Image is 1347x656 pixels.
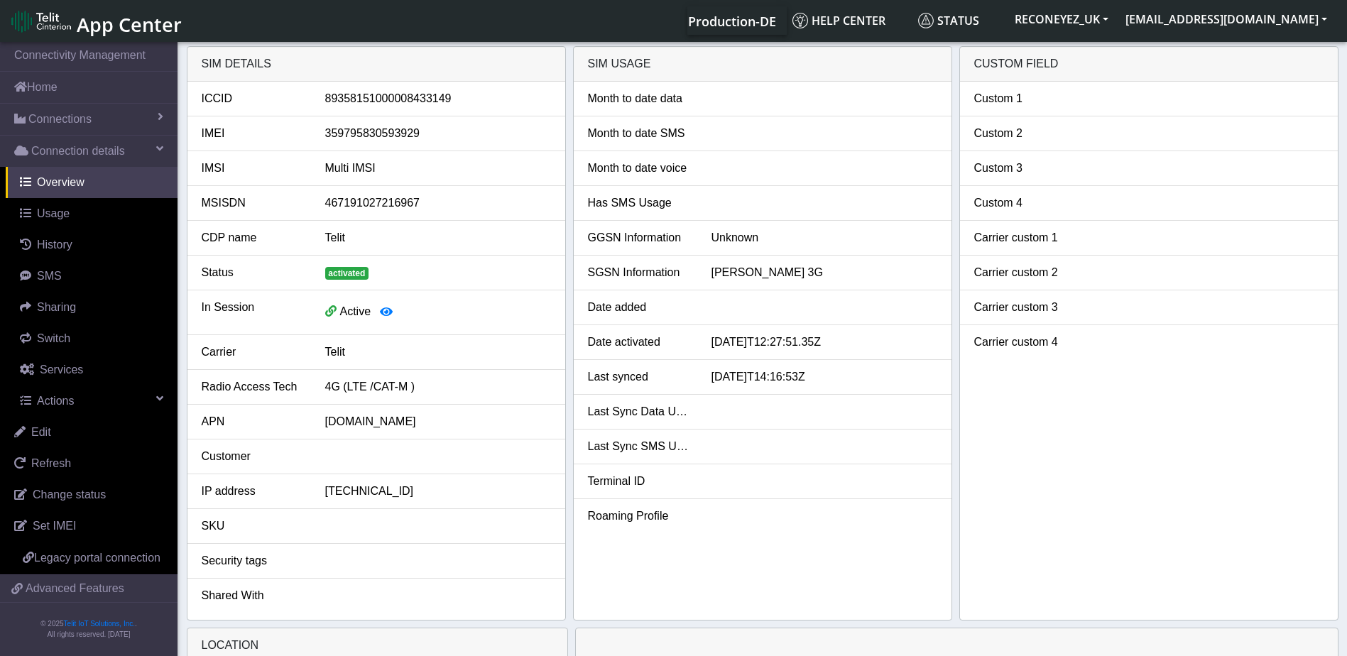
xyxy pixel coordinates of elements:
div: Custom 4 [964,195,1087,212]
span: Status [918,13,979,28]
div: Last Sync Data Usage [577,403,701,420]
div: Roaming Profile [577,508,701,525]
span: App Center [77,11,182,38]
div: Last Sync SMS Usage [577,438,701,455]
div: [DATE]T14:16:53Z [701,368,948,386]
span: Services [40,363,83,376]
div: IP address [191,483,315,500]
div: Security tags [191,552,315,569]
div: Has SMS Usage [577,195,701,212]
div: [DOMAIN_NAME] [315,413,562,430]
img: status.svg [918,13,934,28]
div: Date activated [577,334,701,351]
div: Custom 2 [964,125,1087,142]
span: Legacy portal connection [34,552,160,564]
div: 89358151000008433149 [315,90,562,107]
img: logo-telit-cinterion-gw-new.png [11,10,71,33]
div: Carrier [191,344,315,361]
div: Custom 1 [964,90,1087,107]
div: 467191027216967 [315,195,562,212]
a: SMS [6,261,178,292]
a: Services [6,354,178,386]
img: knowledge.svg [792,13,808,28]
div: GGSN Information [577,229,701,246]
div: Last synced [577,368,701,386]
span: History [37,239,72,251]
div: Custom 3 [964,160,1087,177]
a: Telit IoT Solutions, Inc. [64,620,135,628]
a: Actions [6,386,178,417]
div: SIM usage [574,47,951,82]
span: Actions [37,395,74,407]
span: Connections [28,111,92,128]
div: SKU [191,518,315,535]
div: Date added [577,299,701,316]
a: History [6,229,178,261]
div: Multi IMSI [315,160,562,177]
div: 4G (LTE /CAT-M ) [315,378,562,395]
span: Edit [31,426,51,438]
span: Overview [37,176,84,188]
div: [TECHNICAL_ID] [315,483,562,500]
div: Radio Access Tech [191,378,315,395]
span: Help center [792,13,885,28]
span: Advanced Features [26,580,124,597]
a: Usage [6,198,178,229]
span: Change status [33,488,106,501]
div: MSISDN [191,195,315,212]
div: Carrier custom 4 [964,334,1087,351]
span: Usage [37,207,70,219]
button: RECONEYEZ_UK [1006,6,1117,32]
span: Refresh [31,457,71,469]
div: IMEI [191,125,315,142]
div: Carrier custom 3 [964,299,1087,316]
a: Overview [6,167,178,198]
div: APN [191,413,315,430]
span: Connection details [31,143,125,160]
span: Set IMEI [33,520,76,532]
div: In Session [191,299,315,326]
button: View session details [371,299,402,326]
button: [EMAIL_ADDRESS][DOMAIN_NAME] [1117,6,1336,32]
a: Help center [787,6,912,35]
div: IMSI [191,160,315,177]
div: Terminal ID [577,473,701,490]
div: Telit [315,229,562,246]
a: Sharing [6,292,178,323]
div: Status [191,264,315,281]
a: Status [912,6,1006,35]
div: [PERSON_NAME] 3G [701,264,948,281]
span: SMS [37,270,62,282]
a: Switch [6,323,178,354]
div: [DATE]T12:27:51.35Z [701,334,948,351]
div: Carrier custom 1 [964,229,1087,246]
div: SGSN Information [577,264,701,281]
div: Telit [315,344,562,361]
span: Production-DE [688,13,776,30]
div: Carrier custom 2 [964,264,1087,281]
div: Shared With [191,587,315,604]
div: CDP name [191,229,315,246]
div: Month to date voice [577,160,701,177]
span: Sharing [37,301,76,313]
div: 359795830593929 [315,125,562,142]
div: ICCID [191,90,315,107]
div: Month to date SMS [577,125,701,142]
a: App Center [11,6,180,36]
a: Your current platform instance [687,6,775,35]
div: Customer [191,448,315,465]
span: activated [325,267,369,280]
span: Switch [37,332,70,344]
div: Custom field [960,47,1338,82]
span: Active [340,305,371,317]
div: SIM details [187,47,565,82]
div: Unknown [701,229,948,246]
div: Month to date data [577,90,701,107]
